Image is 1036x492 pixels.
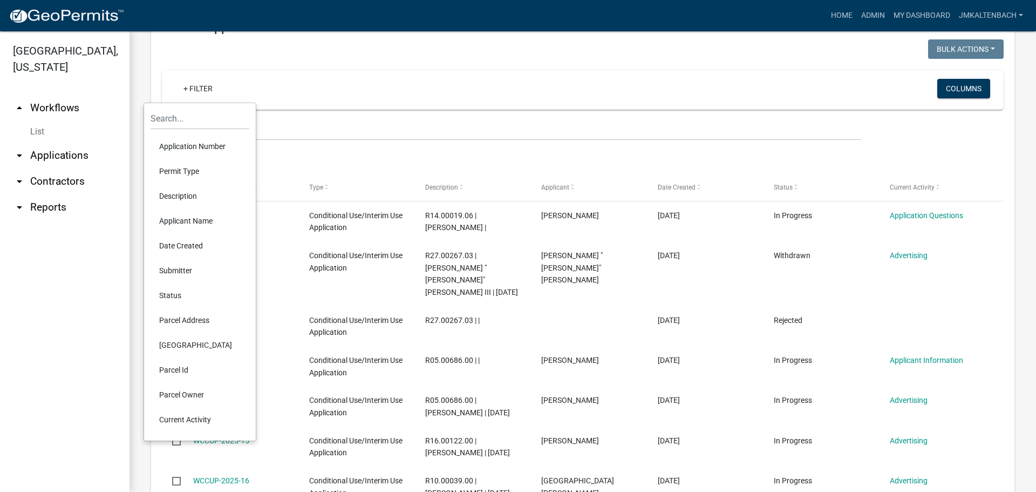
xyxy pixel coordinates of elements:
[890,476,928,485] a: Advertising
[309,356,403,377] span: Conditional Use/Interim Use Application
[13,102,26,114] i: arrow_drop_up
[151,184,249,208] li: Description
[774,436,812,445] span: In Progress
[162,118,861,140] input: Search for applications
[890,436,928,445] a: Advertising
[955,5,1027,26] a: jmkaltenbach
[151,407,249,432] li: Current Activity
[151,358,249,382] li: Parcel Id
[175,79,221,98] a: + Filter
[658,436,680,445] span: 09/15/2025
[425,356,480,365] span: R05.00686.00 | |
[857,5,889,26] a: Admin
[658,476,680,485] span: 09/04/2025
[151,258,249,283] li: Submitter
[658,396,680,405] span: 09/15/2025
[309,316,403,337] span: Conditional Use/Interim Use Application
[151,333,249,358] li: [GEOGRAPHIC_DATA]
[658,251,680,260] span: 09/21/2025
[151,382,249,407] li: Parcel Owner
[193,476,249,485] a: WCCUP-2025-16
[531,174,647,200] datatable-header-cell: Applicant
[309,251,403,272] span: Conditional Use/Interim Use Application
[13,149,26,162] i: arrow_drop_down
[299,174,415,200] datatable-header-cell: Type
[890,251,928,260] a: Advertising
[425,436,510,457] span: R16.00122.00 | Roger Dykes | 09/15/2025
[151,107,249,130] input: Search...
[890,396,928,405] a: Advertising
[647,174,763,200] datatable-header-cell: Date Created
[890,356,963,365] a: Applicant Information
[928,39,1004,59] button: Bulk Actions
[151,134,249,159] li: Application Number
[425,184,458,191] span: Description
[541,251,603,285] span: John "Lee" Schweisberger III
[658,356,680,365] span: 09/18/2025
[425,251,518,296] span: R27.00267.03 | John "Lee" Schweisberger III | 09/22/2025
[890,211,963,220] a: Application Questions
[309,184,323,191] span: Type
[13,175,26,188] i: arrow_drop_down
[774,476,812,485] span: In Progress
[151,159,249,184] li: Permit Type
[151,308,249,333] li: Parcel Address
[658,184,696,191] span: Date Created
[151,208,249,233] li: Applicant Name
[425,211,486,232] span: R14.00019.06 | Braeden DuMond |
[880,174,996,200] datatable-header-cell: Current Activity
[890,184,935,191] span: Current Activity
[774,211,812,220] span: In Progress
[774,396,812,405] span: In Progress
[541,396,599,405] span: Amanda R Caturia
[774,184,793,191] span: Status
[541,211,599,220] span: Braeden DuMond
[889,5,955,26] a: My Dashboard
[425,396,510,417] span: R05.00686.00 | Amanda Rose Caturia | 09/18/2025
[827,5,857,26] a: Home
[774,316,802,325] span: Rejected
[774,251,810,260] span: Withdrawn
[658,211,680,220] span: 10/06/2025
[13,201,26,214] i: arrow_drop_down
[541,436,599,445] span: Roger Dykes
[541,184,569,191] span: Applicant
[151,283,249,308] li: Status
[774,356,812,365] span: In Progress
[425,316,480,325] span: R27.00267.03 | |
[309,396,403,417] span: Conditional Use/Interim Use Application
[541,356,599,365] span: Amanda R Caturia
[937,79,990,98] button: Columns
[151,233,249,258] li: Date Created
[658,316,680,325] span: 09/19/2025
[415,174,531,200] datatable-header-cell: Description
[309,211,403,232] span: Conditional Use/Interim Use Application
[764,174,880,200] datatable-header-cell: Status
[309,436,403,457] span: Conditional Use/Interim Use Application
